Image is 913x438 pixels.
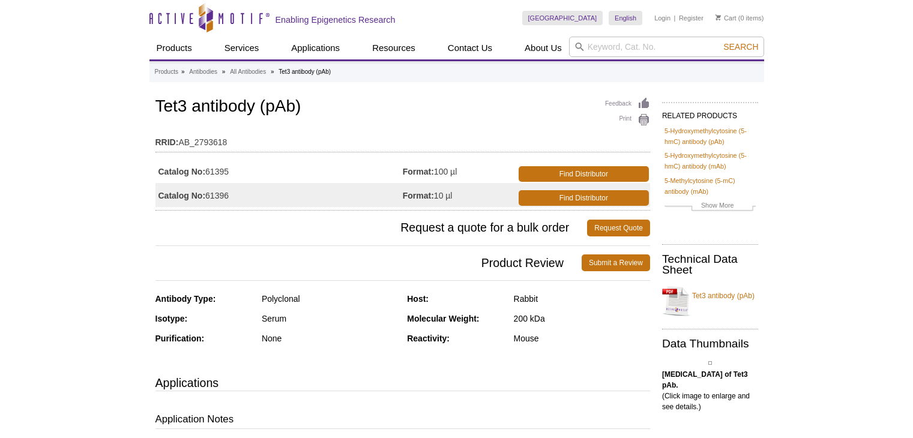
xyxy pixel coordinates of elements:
[605,97,650,110] a: Feedback
[155,314,188,323] strong: Isotype:
[522,11,603,25] a: [GEOGRAPHIC_DATA]
[181,68,185,75] li: »
[155,334,205,343] strong: Purification:
[587,220,650,236] a: Request Quote
[609,11,642,25] a: English
[230,67,266,77] a: All Antibodies
[149,37,199,59] a: Products
[262,333,398,344] div: None
[189,67,217,77] a: Antibodies
[662,338,758,349] h2: Data Thumbnails
[155,183,403,207] td: 61396
[284,37,347,59] a: Applications
[716,14,737,22] a: Cart
[403,183,516,207] td: 10 µl
[708,361,712,365] img: Tet3 antibody (pAb) tested by Western blot.
[519,166,649,182] a: Find Distributor
[262,293,398,304] div: Polyclonal
[158,166,206,177] strong: Catalog No:
[276,14,396,25] h2: Enabling Epigenetics Research
[519,190,649,206] a: Find Distributor
[222,68,226,75] li: »
[365,37,423,59] a: Resources
[517,37,569,59] a: About Us
[155,159,403,183] td: 61395
[723,42,758,52] span: Search
[679,14,704,22] a: Register
[514,313,650,324] div: 200 kDa
[662,254,758,275] h2: Technical Data Sheet
[407,334,450,343] strong: Reactivity:
[271,68,274,75] li: »
[654,14,670,22] a: Login
[569,37,764,57] input: Keyword, Cat. No.
[662,369,758,412] p: (Click image to enlarge and see details.)
[403,190,434,201] strong: Format:
[664,125,756,147] a: 5-Hydroxymethylcytosine (5-hmC) antibody (pAb)
[279,68,331,75] li: Tet3 antibody (pAb)
[662,102,758,124] h2: RELATED PRODUCTS
[664,150,756,172] a: 5-Hydroxymethylcytosine (5-hmC) antibody (mAb)
[158,190,206,201] strong: Catalog No:
[664,175,756,197] a: 5-Methylcytosine (5-mC) antibody (mAb)
[716,11,764,25] li: (0 items)
[407,314,479,323] strong: Molecular Weight:
[662,283,758,319] a: Tet3 antibody (pAb)
[403,159,516,183] td: 100 µl
[217,37,267,59] a: Services
[155,137,179,148] strong: RRID:
[155,294,216,304] strong: Antibody Type:
[664,200,756,214] a: Show More
[514,293,650,304] div: Rabbit
[720,41,762,52] button: Search
[155,130,650,149] td: AB_2793618
[674,11,676,25] li: |
[407,294,429,304] strong: Host:
[155,254,582,271] span: Product Review
[262,313,398,324] div: Serum
[155,97,650,118] h1: Tet3 antibody (pAb)
[514,333,650,344] div: Mouse
[662,370,748,389] b: [MEDICAL_DATA] of Tet3 pAb.
[155,374,650,392] h3: Applications
[403,166,434,177] strong: Format:
[441,37,499,59] a: Contact Us
[155,412,650,429] h3: Application Notes
[155,67,178,77] a: Products
[605,113,650,127] a: Print
[155,220,588,236] span: Request a quote for a bulk order
[716,14,721,20] img: Your Cart
[582,254,650,271] a: Submit a Review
